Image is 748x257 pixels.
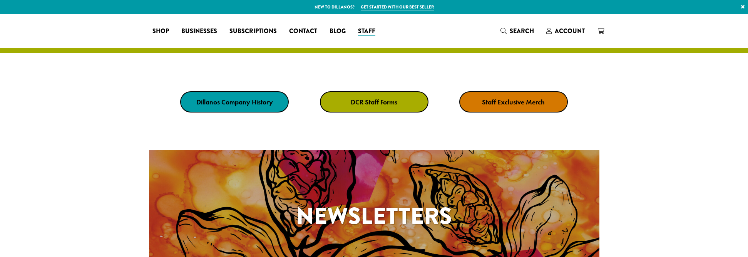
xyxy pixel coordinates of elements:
[229,27,277,36] span: Subscriptions
[361,4,434,10] a: Get started with our best seller
[152,27,169,36] span: Shop
[352,25,382,37] a: Staff
[289,27,317,36] span: Contact
[330,27,346,36] span: Blog
[358,27,375,36] span: Staff
[180,91,289,113] a: Dillanos Company History
[146,25,175,37] a: Shop
[320,91,428,113] a: DCR Staff Forms
[482,97,545,106] strong: Staff Exclusive Merch
[181,27,217,36] span: Businesses
[351,97,397,106] strong: DCR Staff Forms
[555,27,585,35] span: Account
[459,91,568,113] a: Staff Exclusive Merch
[196,97,273,106] strong: Dillanos Company History
[149,199,599,233] h1: Newsletters
[494,25,540,37] a: Search
[510,27,534,35] span: Search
